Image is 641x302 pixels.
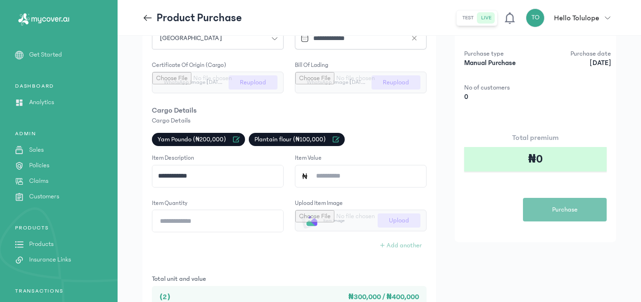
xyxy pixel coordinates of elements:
button: + Add another [375,238,427,253]
label: Item quantity [152,199,188,208]
div: ₦0 [464,147,607,171]
button: TOHello Tolulope [526,8,616,27]
p: Cargo Details [152,105,427,116]
button: Purchase [523,198,607,221]
p: Cargo Details [152,116,427,125]
p: Get Started [29,50,62,60]
p: Manual Purchase [464,58,537,68]
span: Yam Poundo (₦200,000) [158,135,226,144]
span: [GEOGRAPHIC_DATA] [154,33,228,43]
p: Policies [29,161,49,171]
p: Claims [29,176,48,186]
p: Customers [29,192,59,202]
p: Analytics [29,98,54,107]
p: Purchase date [538,49,611,58]
p: [DATE] [538,58,611,68]
label: Certificate of origin (Cargo) [152,61,226,70]
p: No of customers [464,83,537,92]
label: Item description [152,154,194,163]
p: Sales [29,145,44,155]
p: Total unit and value [152,276,427,282]
p: Product Purchase [157,10,242,25]
label: Upload item image [295,199,343,208]
p: Insurance Links [29,255,71,265]
span: Purchase [552,205,578,215]
p: Hello Tolulope [554,12,599,24]
p: Purchase type [464,49,537,58]
button: live [477,12,495,24]
p: Total premium [464,132,607,143]
p: 0 [464,92,537,102]
p: Products [29,239,54,249]
label: Item value [295,154,322,163]
input: Datepicker input [297,28,418,49]
div: TO [526,8,545,27]
label: Bill of lading [295,61,328,70]
button: test [459,12,477,24]
span: Plantain flour (₦100,000) [254,135,326,144]
button: [GEOGRAPHIC_DATA] [152,28,284,49]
